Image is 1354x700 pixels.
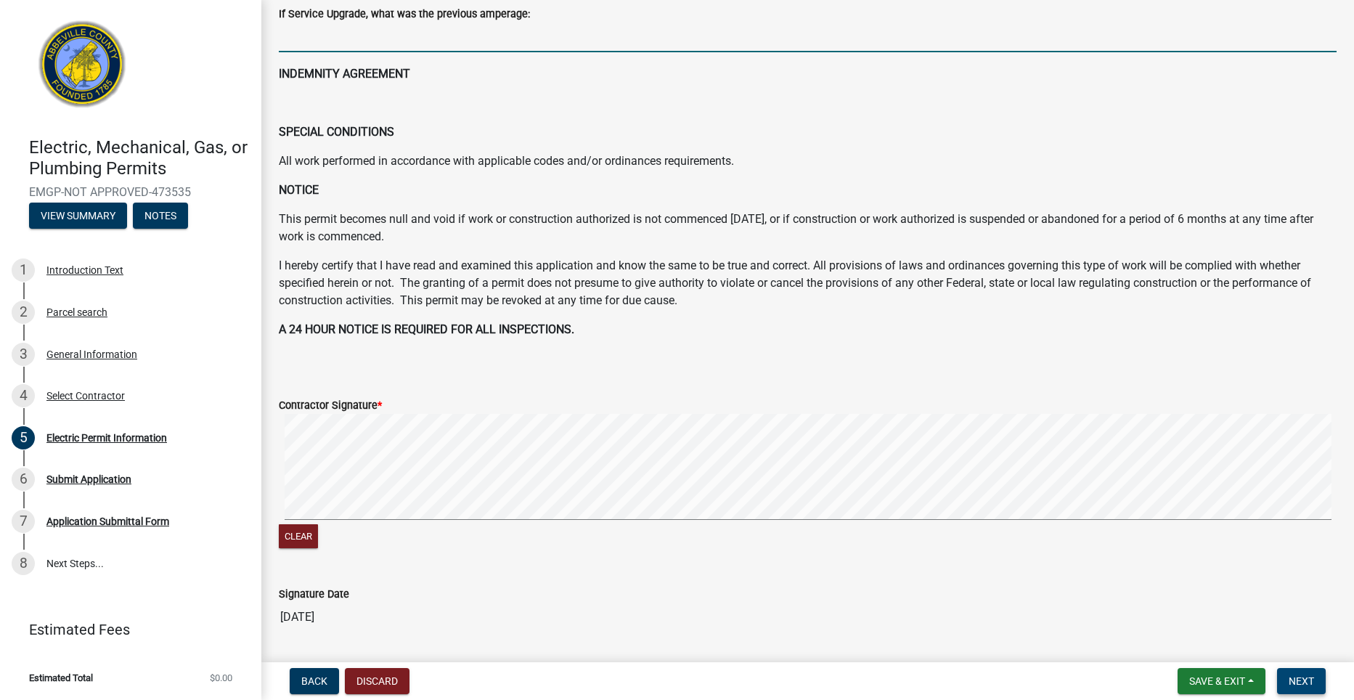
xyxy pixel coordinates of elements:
[29,15,136,122] img: Abbeville County, South Carolina
[279,152,1337,170] p: All work performed in accordance with applicable codes and/or ordinances requirements.
[29,185,232,199] span: EMGP-NOT APPROVED-473535
[12,259,35,282] div: 1
[12,343,35,366] div: 3
[12,552,35,575] div: 8
[46,307,107,317] div: Parcel search
[29,137,250,179] h4: Electric, Mechanical, Gas, or Plumbing Permits
[279,524,318,548] button: Clear
[133,211,188,222] wm-modal-confirm: Notes
[12,301,35,324] div: 2
[279,9,530,20] label: If Service Upgrade, what was the previous amperage:
[46,516,169,526] div: Application Submittal Form
[12,426,35,449] div: 5
[279,211,1337,245] p: This permit becomes null and void if work or construction authorized is not commenced [DATE], or ...
[46,265,123,275] div: Introduction Text
[12,615,238,644] a: Estimated Fees
[279,322,574,336] strong: A 24 HOUR NOTICE IS REQUIRED FOR ALL INSPECTIONS.
[279,401,382,411] label: Contractor Signature
[279,257,1337,309] p: I hereby certify that I have read and examined this application and know the same to be true and ...
[279,183,319,197] strong: NOTICE
[290,668,339,694] button: Back
[46,433,167,443] div: Electric Permit Information
[210,673,232,683] span: $0.00
[29,673,93,683] span: Estimated Total
[46,391,125,401] div: Select Contractor
[12,384,35,407] div: 4
[46,474,131,484] div: Submit Application
[1277,668,1326,694] button: Next
[1178,668,1265,694] button: Save & Exit
[279,67,410,81] strong: INDEMNITY AGREEMENT
[29,203,127,229] button: View Summary
[1289,675,1314,687] span: Next
[345,668,409,694] button: Discard
[279,590,349,600] label: Signature Date
[279,125,394,139] strong: SPECIAL CONDITIONS
[12,468,35,491] div: 6
[46,349,137,359] div: General Information
[12,510,35,533] div: 7
[1189,675,1245,687] span: Save & Exit
[133,203,188,229] button: Notes
[301,675,327,687] span: Back
[29,211,127,222] wm-modal-confirm: Summary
